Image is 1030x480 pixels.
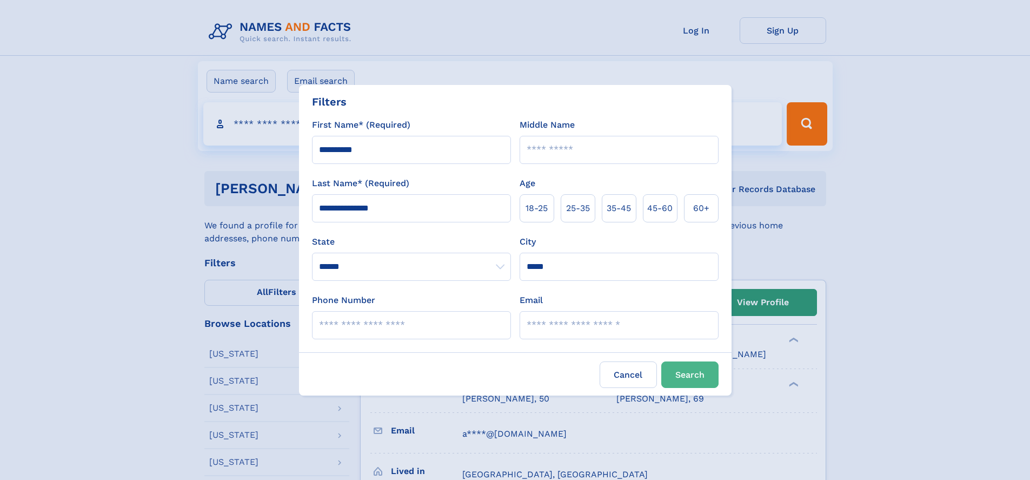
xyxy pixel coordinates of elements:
[566,202,590,215] span: 25‑35
[312,119,410,131] label: First Name* (Required)
[520,177,535,190] label: Age
[607,202,631,215] span: 35‑45
[693,202,709,215] span: 60+
[312,294,375,307] label: Phone Number
[647,202,673,215] span: 45‑60
[526,202,548,215] span: 18‑25
[520,119,575,131] label: Middle Name
[312,94,347,110] div: Filters
[312,177,409,190] label: Last Name* (Required)
[520,235,536,248] label: City
[312,235,511,248] label: State
[600,361,657,388] label: Cancel
[661,361,719,388] button: Search
[520,294,543,307] label: Email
